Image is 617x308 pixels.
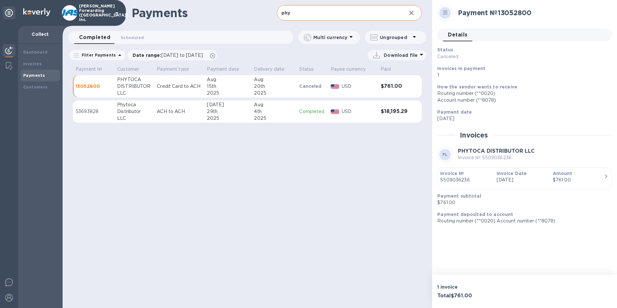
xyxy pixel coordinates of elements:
[437,218,607,224] p: Routing number (**0020) Account number (**8078)
[331,66,366,73] p: Payee currency
[442,152,448,157] b: PL
[381,66,399,73] span: Paid
[437,47,453,52] b: Status
[23,31,57,37] p: Collect
[437,212,513,217] b: Payment deposited to account
[553,171,572,176] b: Amount
[440,171,464,176] b: Invoice №
[254,90,294,97] div: 2025
[157,108,202,115] p: ACH to ACH
[437,109,472,115] b: Payment date
[437,199,607,206] p: $761.00
[117,83,152,90] div: DISTRIBUTOR
[79,4,111,22] p: [PERSON_NAME] Forwarding ([GEOGRAPHIC_DATA]), Inc.
[331,66,374,73] span: Payee currency
[437,90,607,97] div: Routing number (**0020)
[79,33,110,42] span: Completed
[460,131,488,139] h2: Invoices
[117,101,152,108] div: Phytoca
[207,115,249,122] div: 2025
[117,66,147,73] span: Customer
[381,83,409,89] h3: $761.00
[437,167,612,190] button: Invoice №S509036236Invoice Date[DATE]Amount$761.00
[254,66,284,73] p: Delivery date
[553,177,604,183] div: $761.00
[437,97,607,104] div: Account number (**8078)
[448,30,467,39] span: Details
[381,108,409,115] h3: $18,195.29
[23,50,48,55] b: Dashboard
[254,108,294,115] div: 4th
[161,53,203,58] span: [DATE] to [DATE]
[437,66,485,71] b: Invoices in payment
[23,73,45,78] b: Payments
[381,66,391,73] p: Paid
[207,76,249,83] div: Aug
[3,6,15,19] div: Unpin categories
[207,108,249,115] div: 29th
[117,115,152,122] div: LLC
[299,83,325,89] p: Canceled
[157,66,189,73] p: Payment type
[331,84,339,89] img: USD
[121,34,144,41] span: Scheduled
[342,83,376,90] p: USD
[440,177,491,183] p: S509036236
[117,76,152,83] div: PHYTOCA
[299,108,325,115] p: Completed
[437,84,517,89] b: How the vendor wants to receive
[23,61,42,66] b: Invoices
[117,90,152,97] div: LLC
[157,66,197,73] span: Payment type
[207,66,239,73] p: Payment date
[437,115,607,122] p: [DATE]
[254,101,294,108] div: Aug
[437,293,522,299] h3: Total $761.00
[254,66,293,73] span: Delivery date
[76,66,102,73] p: Payment №
[437,193,481,199] b: Payment subtotal
[23,8,50,16] img: Logo
[207,101,249,108] div: [DATE]
[207,90,249,97] div: 2025
[23,85,48,89] b: Customers
[254,76,294,83] div: Aug
[79,52,116,58] p: Filter Payments
[132,6,277,20] h1: Payments
[313,34,347,41] p: Multi currency
[299,66,314,73] p: Status
[76,66,111,73] span: Payment №
[380,34,410,41] p: Ungrouped
[299,66,322,73] span: Status
[384,52,418,58] p: Download file
[497,171,527,176] b: Invoice Date
[458,9,607,17] h2: Payment № 13052800
[127,50,217,60] div: Date range:[DATE] to [DATE]
[133,52,206,58] p: Date range :
[497,177,548,183] p: [DATE]
[207,66,248,73] span: Payment date
[331,109,339,114] img: USD
[458,154,535,161] p: Invoice № S509036236
[207,83,249,90] div: 15th
[117,108,152,115] div: Distributor
[342,108,376,115] p: USD
[437,284,522,290] p: 1 invoice
[254,83,294,90] div: 20th
[254,115,294,122] div: 2025
[76,108,112,115] p: 53693828
[76,83,112,89] p: 13052800
[437,72,607,78] p: 1
[458,148,535,154] b: PHYTOCA DISTRIBUTOR LLC
[117,66,139,73] p: Customer
[437,53,550,60] p: Canceled
[157,83,202,90] p: Credit Card to ACH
